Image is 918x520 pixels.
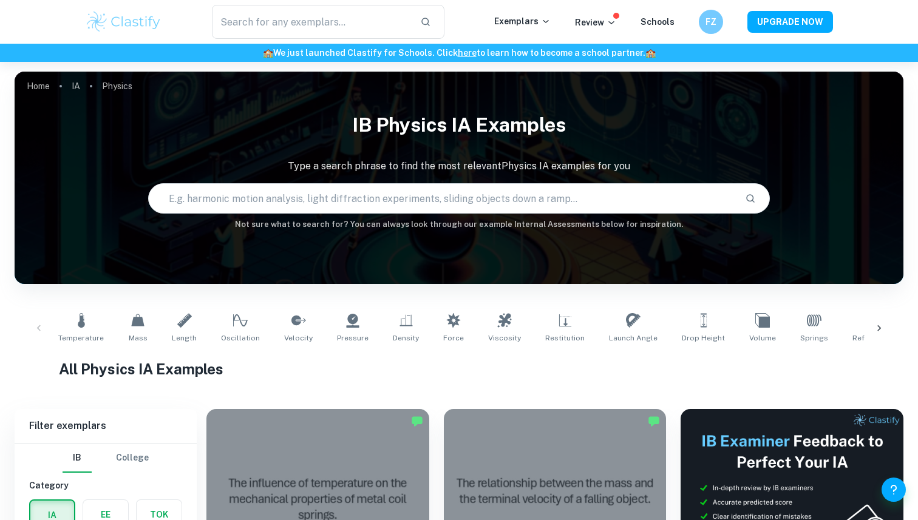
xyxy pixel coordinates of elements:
button: College [116,444,149,473]
button: Search [740,188,761,209]
p: Physics [102,79,132,93]
a: here [458,48,477,58]
span: 🏫 [263,48,273,58]
span: Velocity [284,333,313,343]
span: Force [443,333,464,343]
div: Filter type choice [63,444,149,473]
p: Review [575,16,616,29]
img: Clastify logo [85,10,162,34]
h1: IB Physics IA examples [15,106,903,144]
span: Launch Angle [609,333,658,343]
span: Restitution [545,333,585,343]
img: Marked [648,415,660,427]
button: IB [63,444,92,473]
h6: We just launched Clastify for Schools. Click to learn how to become a school partner. [2,46,916,59]
input: Search for any exemplars... [212,5,410,39]
span: Mass [129,333,148,343]
span: Volume [749,333,776,343]
span: Length [172,333,197,343]
button: FZ [699,10,723,34]
span: Temperature [58,333,104,343]
span: Pressure [337,333,369,343]
span: Density [393,333,419,343]
a: IA [72,78,80,95]
h6: FZ [704,15,718,29]
h6: Filter exemplars [15,409,197,443]
span: Springs [800,333,828,343]
span: Oscillation [221,333,260,343]
span: Drop Height [682,333,725,343]
p: Exemplars [494,15,551,28]
h1: All Physics IA Examples [59,358,859,380]
a: Home [27,78,50,95]
input: E.g. harmonic motion analysis, light diffraction experiments, sliding objects down a ramp... [149,181,736,215]
h6: Not sure what to search for? You can always look through our example Internal Assessments below f... [15,218,903,231]
span: 🏫 [645,48,656,58]
button: Help and Feedback [882,478,906,502]
p: Type a search phrase to find the most relevant Physics IA examples for you [15,159,903,174]
span: Viscosity [488,333,521,343]
button: UPGRADE NOW [747,11,833,33]
h6: Category [29,479,182,492]
span: Refractive Index [852,333,910,343]
a: Schools [641,17,675,27]
img: Marked [411,415,423,427]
